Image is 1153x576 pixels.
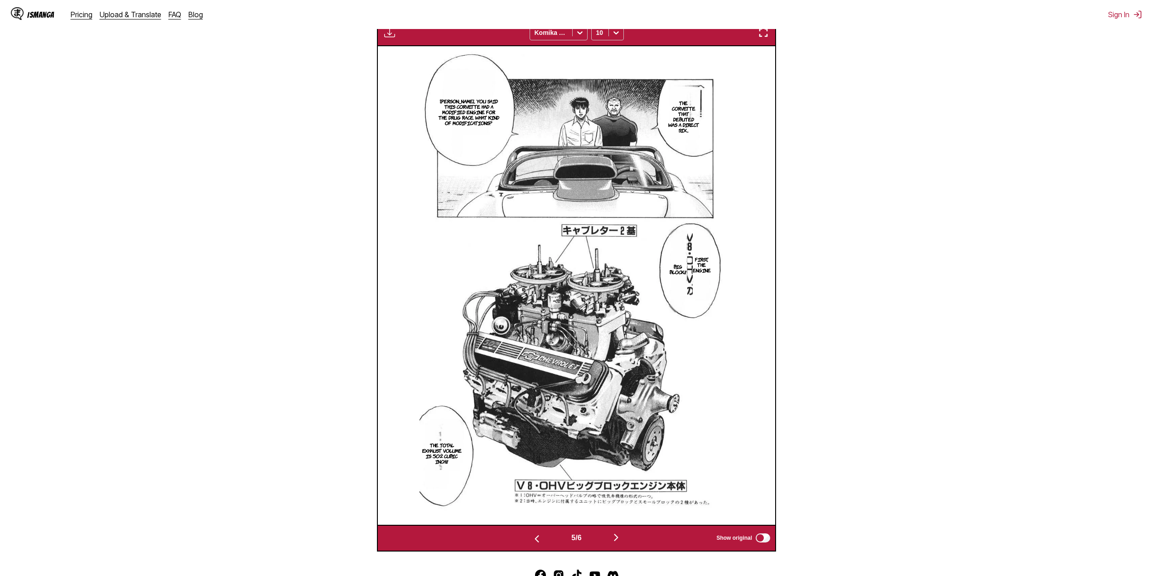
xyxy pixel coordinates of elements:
[611,532,622,543] img: Next page
[1133,10,1142,19] img: Sign out
[758,27,769,38] img: Enter fullscreen
[531,533,542,544] img: Previous page
[169,10,181,19] a: FAQ
[668,262,688,276] p: Big Block!!
[11,7,24,20] img: IsManga Logo
[384,27,395,38] img: Download translated images
[71,10,92,19] a: Pricing
[436,97,502,127] p: [PERSON_NAME]... You said this corvette had a modified engine for the drug race. What kind of mod...
[100,10,161,19] a: Upload & Translate
[420,440,464,466] p: The total exhaust volume is 502 Cubic Inch!!
[691,255,713,275] p: First, the engine
[11,7,71,22] a: IsManga LogoIsManga
[27,10,54,19] div: IsManga
[716,535,752,541] span: Show original
[188,10,203,19] a: Blog
[666,98,701,135] p: The corvette that debuted was a direct six...
[1108,10,1142,19] button: Sign In
[756,533,770,542] input: Show original
[571,534,581,542] span: 5 / 6
[420,46,733,525] img: Manga Panel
